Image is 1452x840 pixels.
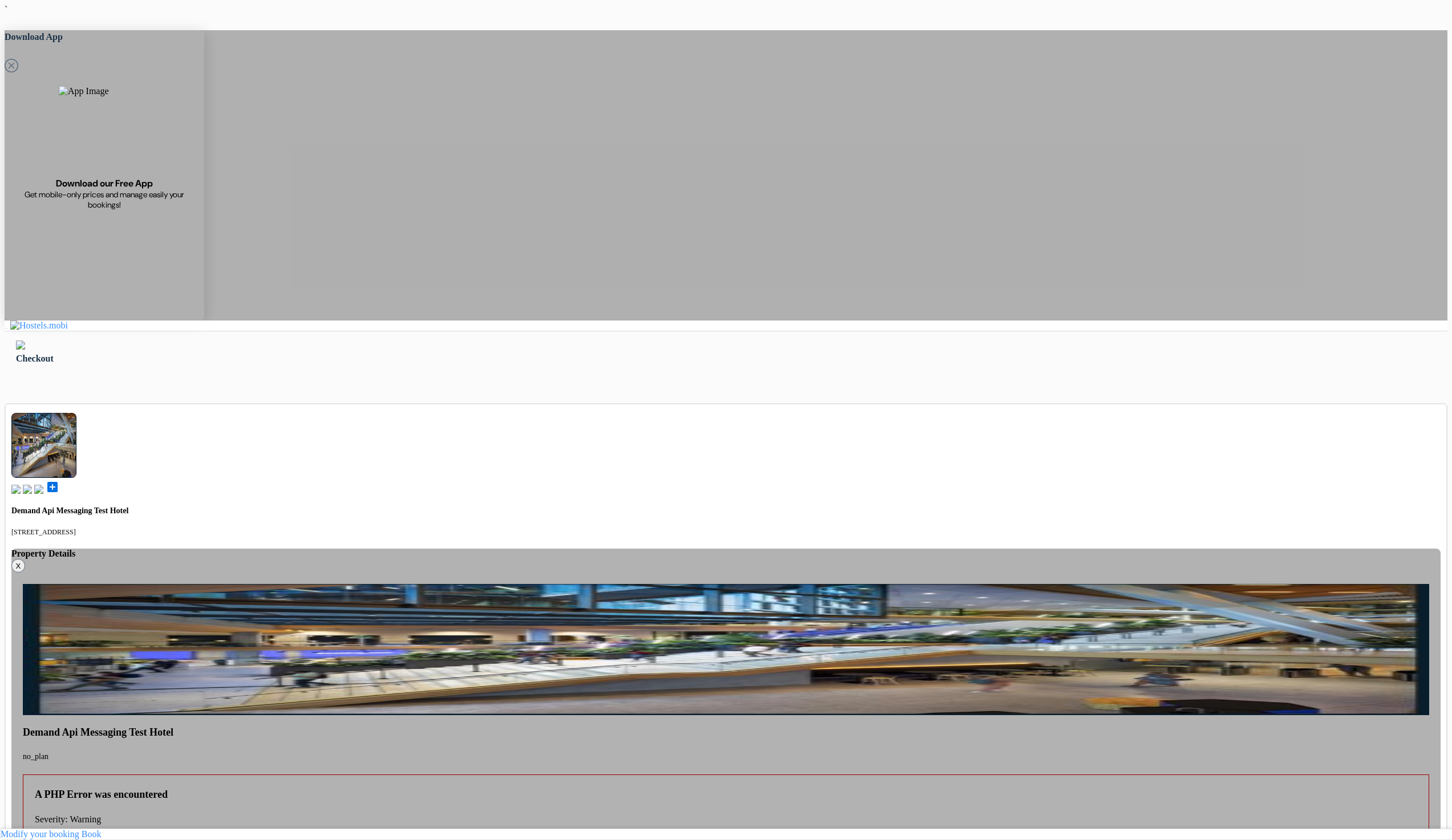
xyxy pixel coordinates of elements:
[34,485,43,494] img: truck.svg
[11,559,25,573] button: X
[23,485,32,494] img: music.svg
[5,30,204,44] h5: Download App
[46,480,59,494] span: add_box
[16,354,54,363] span: Checkout
[56,177,153,189] span: Download our Free App
[18,189,191,210] span: Get mobile-only prices and manage easily your bookings!
[23,752,1429,761] p: no_plan
[59,86,150,177] img: App Image
[35,789,1429,801] h4: A PHP Error was encountered
[11,528,76,536] small: [STREET_ADDRESS]
[16,340,25,350] img: left_arrow.svg
[11,549,1441,559] h4: Property Details
[46,486,59,496] a: add_box
[11,506,1441,516] h4: Demand Api Messaging Test Hotel
[82,829,102,839] a: Book
[10,320,68,331] img: Hostels.mobi
[35,814,1429,825] p: Severity: Warning
[5,59,18,72] svg: Close
[23,727,1429,738] h4: Demand Api Messaging Test Hotel
[1,829,79,839] a: Modify your booking
[11,485,21,494] img: book.svg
